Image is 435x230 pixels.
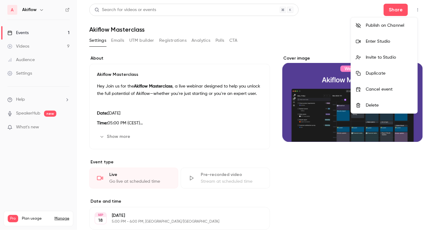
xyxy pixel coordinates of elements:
[366,102,413,108] div: Delete
[366,86,413,92] div: Cancel event
[366,70,413,76] div: Duplicate
[366,22,413,29] div: Publish on Channel
[366,38,413,45] div: Enter Studio
[366,54,413,60] div: Invite to Studio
